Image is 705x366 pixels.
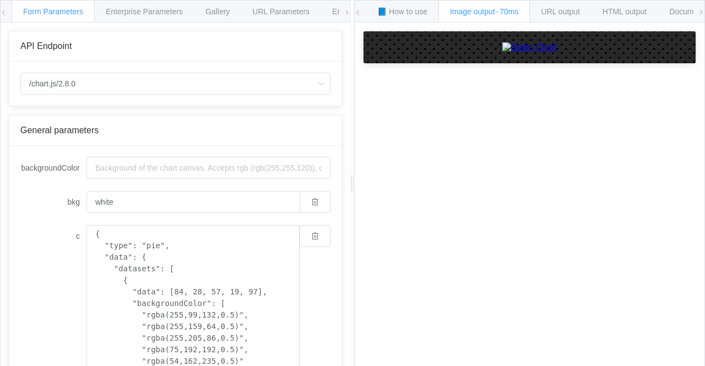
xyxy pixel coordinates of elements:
[495,7,519,16] span: - 70ms
[252,7,310,16] span: URL Parameters
[603,7,647,16] span: HTML output
[86,157,330,179] input: Background of the chart canvas. Accepts rgb (rgb(255,255,120)), colors (red), and url-encoded hex...
[450,7,519,16] span: Image output
[332,7,379,16] span: Environments
[20,41,72,51] span: API Endpoint
[23,7,83,16] span: Form Parameters
[377,7,427,16] span: 📘 How to use
[20,157,86,179] label: backgroundColor
[20,225,86,247] label: c
[20,73,330,95] input: Select
[375,42,685,52] a: Static Chart
[20,191,86,213] label: bkg
[502,42,557,52] img: Static Chart
[205,7,230,16] span: Gallery
[106,7,183,16] span: Enterprise Parameters
[20,125,99,135] span: General parameters
[541,7,579,16] span: URL output
[86,191,300,213] input: Background of the chart canvas. Accepts rgb (rgb(255,255,120)), colors (red), and url-encoded hex...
